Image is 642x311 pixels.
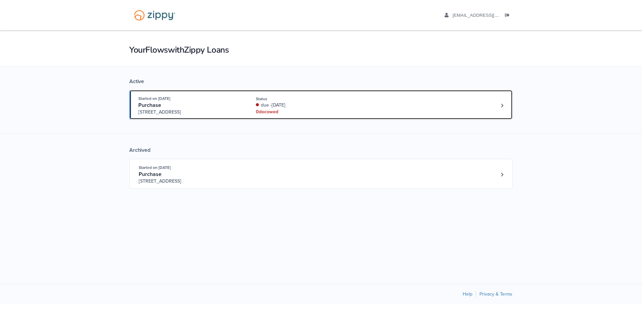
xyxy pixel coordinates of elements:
[453,13,567,18] span: sade.hatten@yahoo.com
[138,109,241,116] span: [STREET_ADDRESS]
[129,159,513,189] a: Open loan 4082662
[505,13,512,19] a: Log out
[129,78,513,85] div: Active
[138,102,161,109] span: Purchase
[256,96,346,102] div: Status
[129,147,513,153] div: Archived
[139,165,171,170] span: Started on [DATE]
[463,291,472,297] a: Help
[497,101,507,111] a: Loan number 4229803
[497,170,507,180] a: Loan number 4082662
[479,291,512,297] a: Privacy & Terms
[139,178,241,185] span: [STREET_ADDRESS]
[139,171,162,178] span: Purchase
[256,109,346,115] div: 0 doc owed
[129,90,513,120] a: Open loan 4229803
[129,44,513,56] h1: Your Flows with Zippy Loans
[130,7,180,24] img: Logo
[445,13,567,19] a: edit profile
[256,102,346,109] div: due -[DATE]
[138,96,170,101] span: Started on [DATE]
